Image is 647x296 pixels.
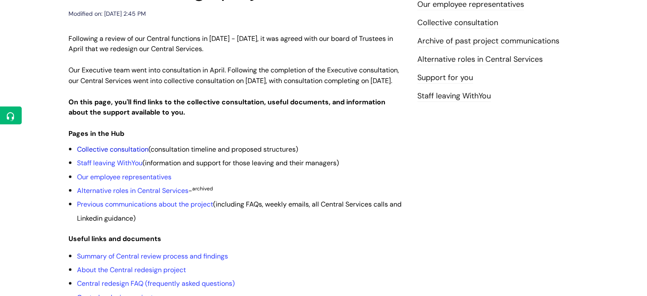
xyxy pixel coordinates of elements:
[192,185,213,192] sup: archived
[68,98,385,117] strong: On this page, you'll find links to the collective consultation, useful documents, and information...
[77,186,188,195] a: Alternative roles in Central Services
[68,34,393,54] span: Following a review of our Central functions in [DATE] - [DATE], it was agreed with our board of T...
[417,17,498,29] a: Collective consultation
[417,54,543,65] a: Alternative roles in Central Services
[417,72,473,83] a: Support for you
[77,158,143,167] a: Staff leaving WithYou
[77,186,213,195] span: -
[77,252,228,261] a: Summary of Central review process and findings
[77,145,148,154] a: Collective consultation
[77,200,402,222] span: (including FAQs, weekly emails, all Central Services calls and Linkedin guidance)
[77,200,213,209] a: Previous communications about the project
[68,9,146,19] div: Modified on: [DATE] 2:45 PM
[77,265,186,274] a: About the Central redesign project
[77,158,339,167] span: (information and support for those leaving and their managers)
[77,172,171,181] a: Our employee representatives
[417,36,559,47] a: Archive of past project communications
[417,91,491,102] a: Staff leaving WithYou
[68,66,399,85] span: Our Executive team went into consultation in April. Following the completion of the Executive con...
[68,234,161,243] strong: Useful links and documents
[77,279,235,288] a: Central redesign FAQ (frequently asked questions)
[68,129,124,138] strong: Pages in the Hub
[77,145,298,154] span: (consultation timeline and proposed structures)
